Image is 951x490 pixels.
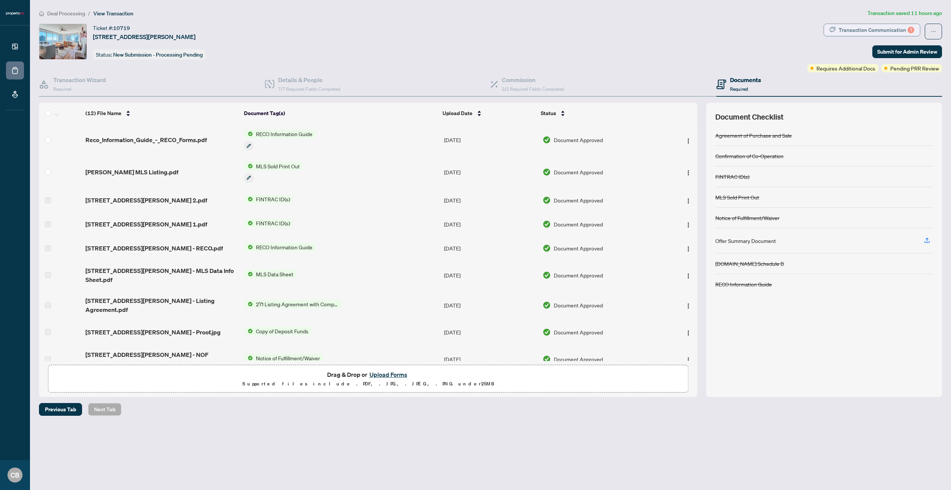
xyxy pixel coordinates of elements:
button: Status IconRECO Information Guide [245,243,316,251]
img: Logo [685,222,691,228]
img: Document Status [543,271,551,279]
img: Document Status [543,196,551,204]
button: Status IconMLS Sold Print Out [245,162,303,182]
img: Logo [685,303,691,309]
span: [STREET_ADDRESS][PERSON_NAME] [93,32,196,41]
div: Offer Summary Document [715,237,776,245]
td: [DATE] [441,156,540,188]
span: Document Approved [554,355,603,363]
p: Supported files include .PDF, .JPG, .JPEG, .PNG under 25 MB [53,379,683,388]
img: Status Icon [245,327,253,335]
span: Required [730,86,748,92]
button: Logo [682,134,694,146]
td: [DATE] [441,344,540,374]
span: RECO Information Guide [253,243,316,251]
span: 271 Listing Agreement with Company Schedule A [253,300,342,308]
span: home [39,11,44,16]
img: Status Icon [245,300,253,308]
div: Confirmation of Co-Operation [715,152,784,160]
th: Status [538,103,661,124]
img: Logo [685,273,691,279]
h4: Details & People [278,75,340,84]
div: Ticket #: [93,24,130,32]
div: MLS Sold Print Out [715,193,759,201]
img: Status Icon [245,270,253,278]
span: Document Approved [554,244,603,252]
span: Document Approved [554,196,603,204]
img: Status Icon [245,243,253,251]
span: [PERSON_NAME] MLS Listing.pdf [85,168,178,177]
span: 2/2 Required Fields Completed [502,86,564,92]
th: Document Tag(s) [241,103,440,124]
span: Document Checklist [715,112,784,122]
img: Status Icon [245,162,253,170]
li: / [88,9,90,18]
span: (12) File Name [85,109,121,117]
button: Next Tab [88,403,121,416]
td: [DATE] [441,188,540,212]
span: MLS Data Sheet [253,270,296,278]
span: Deal Processing [47,10,85,17]
td: [DATE] [441,290,540,320]
img: Document Status [543,168,551,176]
span: Document Approved [554,271,603,279]
span: Status [541,109,556,117]
img: Status Icon [245,354,253,362]
button: Logo [682,299,694,311]
h4: Transaction Wizard [53,75,106,84]
div: Status: [93,49,206,60]
td: [DATE] [441,212,540,236]
img: Document Status [543,355,551,363]
img: Logo [685,357,691,363]
img: Logo [685,138,691,144]
span: Requires Additional Docs [816,64,875,72]
span: View Transaction [93,10,133,17]
span: Previous Tab [45,403,76,415]
span: Submit for Admin Review [877,46,937,58]
span: Reco_Information_Guide_-_RECO_Forms.pdf [85,135,207,144]
div: 1 [908,27,914,33]
span: Drag & Drop orUpload FormsSupported files include .PDF, .JPG, .JPEG, .PNG under25MB [48,365,688,393]
span: [STREET_ADDRESS][PERSON_NAME] 2.pdf [85,196,207,205]
span: Drag & Drop or [327,370,410,379]
th: Upload Date [440,103,538,124]
article: Transaction saved 11 hours ago [867,9,942,18]
td: [DATE] [441,260,540,290]
button: Logo [682,166,694,178]
button: Transaction Communication1 [824,24,920,36]
span: MLS Sold Print Out [253,162,303,170]
div: Notice of Fulfillment/Waiver [715,214,779,222]
button: Status Icon271 Listing Agreement with Company Schedule A [245,300,342,308]
img: Document Status [543,328,551,336]
button: Previous Tab [39,403,82,416]
img: IMG-C12280022_1.jpg [39,24,87,59]
img: Logo [685,330,691,336]
span: Upload Date [443,109,473,117]
div: FINTRAC ID(s) [715,172,749,181]
div: RECO Information Guide [715,280,772,288]
button: Submit for Admin Review [872,45,942,58]
button: Status IconFINTRAC ID(s) [245,219,293,227]
span: Pending PRR Review [890,64,939,72]
img: Status Icon [245,130,253,138]
button: Logo [682,269,694,281]
span: Document Approved [554,328,603,336]
img: Status Icon [245,195,253,203]
img: Document Status [543,136,551,144]
span: [STREET_ADDRESS][PERSON_NAME] - RECO.pdf [85,244,223,253]
button: Status IconMLS Data Sheet [245,270,296,278]
span: Copy of Deposit Funds [253,327,311,335]
img: Logo [685,170,691,176]
div: Agreement of Purchase and Sale [715,131,792,139]
span: [STREET_ADDRESS][PERSON_NAME] - MLS Data Info Sheet.pdf [85,266,239,284]
span: Notice of Fulfillment/Waiver [253,354,323,362]
span: [STREET_ADDRESS][PERSON_NAME] 1.pdf [85,220,207,229]
img: Status Icon [245,219,253,227]
h4: Commission [502,75,564,84]
td: [DATE] [441,320,540,344]
img: Document Status [543,220,551,228]
span: Document Approved [554,168,603,176]
button: Status IconRECO Information Guide [245,130,316,150]
span: 10719 [113,25,130,31]
span: [STREET_ADDRESS][PERSON_NAME] - NOF Finance.pdf [85,350,239,368]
